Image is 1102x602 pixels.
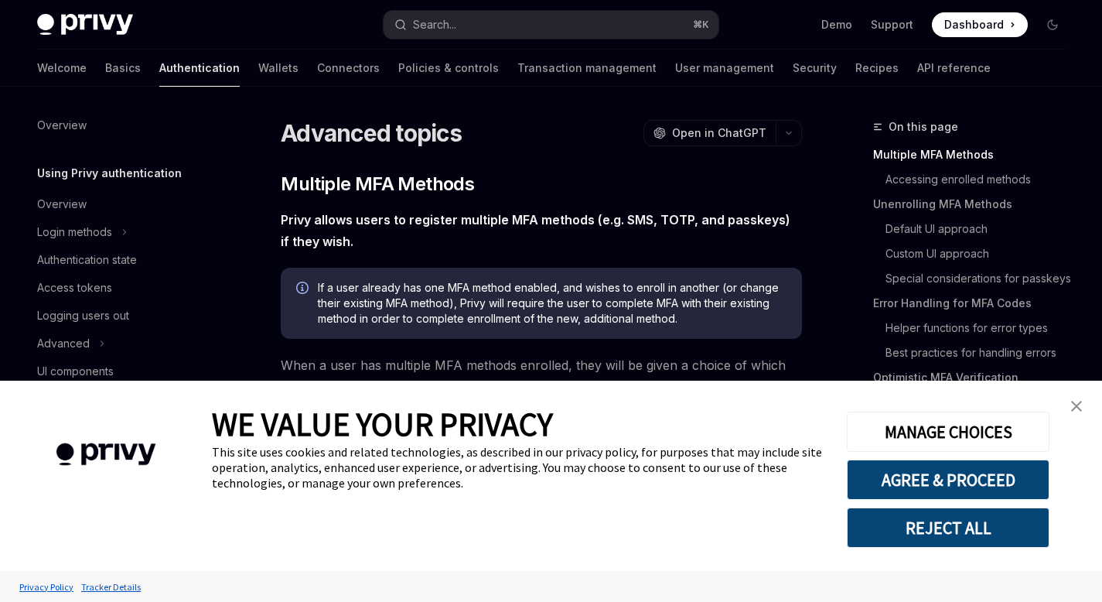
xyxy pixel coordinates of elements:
[672,125,766,141] span: Open in ChatGPT
[25,302,223,330] a: Logging users out
[25,330,223,357] button: Toggle Advanced section
[37,362,114,381] div: UI components
[932,12,1028,37] a: Dashboard
[37,223,112,241] div: Login methods
[917,50,991,87] a: API reference
[1040,12,1065,37] button: Toggle dark mode
[281,119,462,147] h1: Advanced topics
[37,279,112,297] div: Access tokens
[643,120,776,146] button: Open in ChatGPT
[793,50,837,87] a: Security
[318,280,786,327] span: If a user already has one MFA method enabled, and wishes to enroll in another (or change their ex...
[384,11,718,39] button: Open search
[873,241,1077,266] a: Custom UI approach
[25,218,223,246] button: Toggle Login methods section
[889,118,958,136] span: On this page
[873,167,1077,192] a: Accessing enrolled methods
[855,50,899,87] a: Recipes
[873,142,1077,167] a: Multiple MFA Methods
[105,50,141,87] a: Basics
[212,444,824,491] div: This site uses cookies and related technologies, as described in our privacy policy, for purposes...
[77,573,145,600] a: Tracker Details
[873,316,1077,340] a: Helper functions for error types
[212,404,553,444] span: WE VALUE YOUR PRIVACY
[37,195,87,214] div: Overview
[847,460,1049,500] button: AGREE & PROCEED
[873,291,1077,316] a: Error Handling for MFA Codes
[37,116,87,135] div: Overview
[281,212,790,249] strong: Privy allows users to register multiple MFA methods (e.g. SMS, TOTP, and passkeys) if they wish.
[873,217,1077,241] a: Default UI approach
[37,50,87,87] a: Welcome
[25,190,223,218] a: Overview
[944,17,1004,32] span: Dashboard
[398,50,499,87] a: Policies & controls
[873,365,1077,390] a: Optimistic MFA Verification
[1061,391,1092,422] a: close banner
[25,357,223,385] a: UI components
[37,251,137,269] div: Authentication state
[821,17,852,32] a: Demo
[873,340,1077,365] a: Best practices for handling errors
[296,282,312,297] svg: Info
[23,421,189,488] img: company logo
[37,334,90,353] div: Advanced
[873,192,1077,217] a: Unenrolling MFA Methods
[258,50,299,87] a: Wallets
[281,354,802,398] span: When a user has multiple MFA methods enrolled, they will be given a choice of which method to use...
[37,14,133,36] img: dark logo
[517,50,657,87] a: Transaction management
[15,573,77,600] a: Privacy Policy
[871,17,913,32] a: Support
[25,246,223,274] a: Authentication state
[25,111,223,139] a: Overview
[25,274,223,302] a: Access tokens
[37,306,129,325] div: Logging users out
[281,172,474,197] span: Multiple MFA Methods
[159,50,240,87] a: Authentication
[675,50,774,87] a: User management
[37,164,182,183] h5: Using Privy authentication
[693,19,709,31] span: ⌘ K
[1071,401,1082,412] img: close banner
[873,266,1077,291] a: Special considerations for passkeys
[847,412,1049,452] button: MANAGE CHOICES
[847,508,1049,548] button: REJECT ALL
[413,15,456,34] div: Search...
[317,50,380,87] a: Connectors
